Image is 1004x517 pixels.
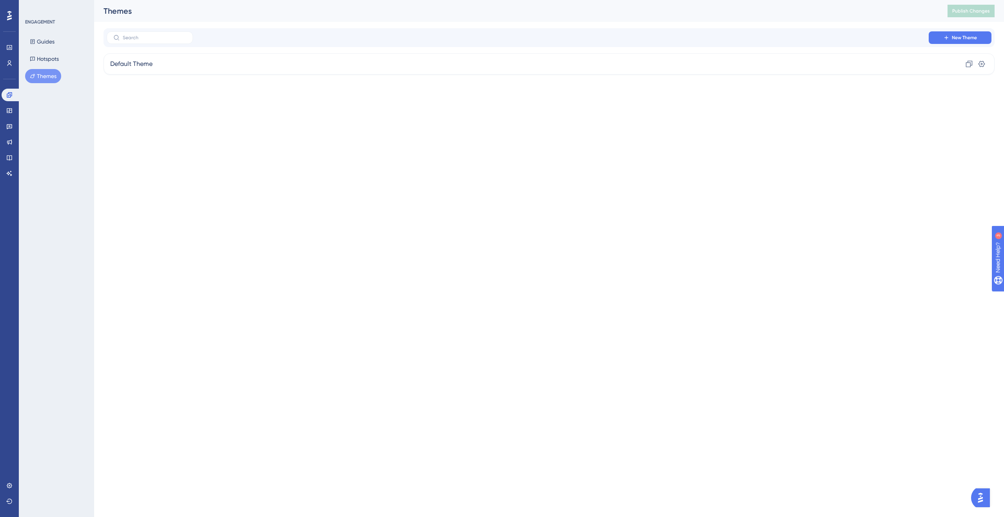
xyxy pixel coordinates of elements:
span: Publish Changes [952,8,990,14]
span: Need Help? [18,2,49,11]
button: Themes [25,69,61,83]
div: 3 [55,4,57,10]
span: New Theme [952,35,977,41]
input: Search [123,35,186,40]
button: New Theme [929,31,991,44]
div: Themes [104,5,928,16]
span: Default Theme [110,59,153,69]
iframe: UserGuiding AI Assistant Launcher [971,486,995,510]
button: Publish Changes [948,5,995,17]
button: Guides [25,35,59,49]
button: Hotspots [25,52,64,66]
div: ENGAGEMENT [25,19,55,25]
